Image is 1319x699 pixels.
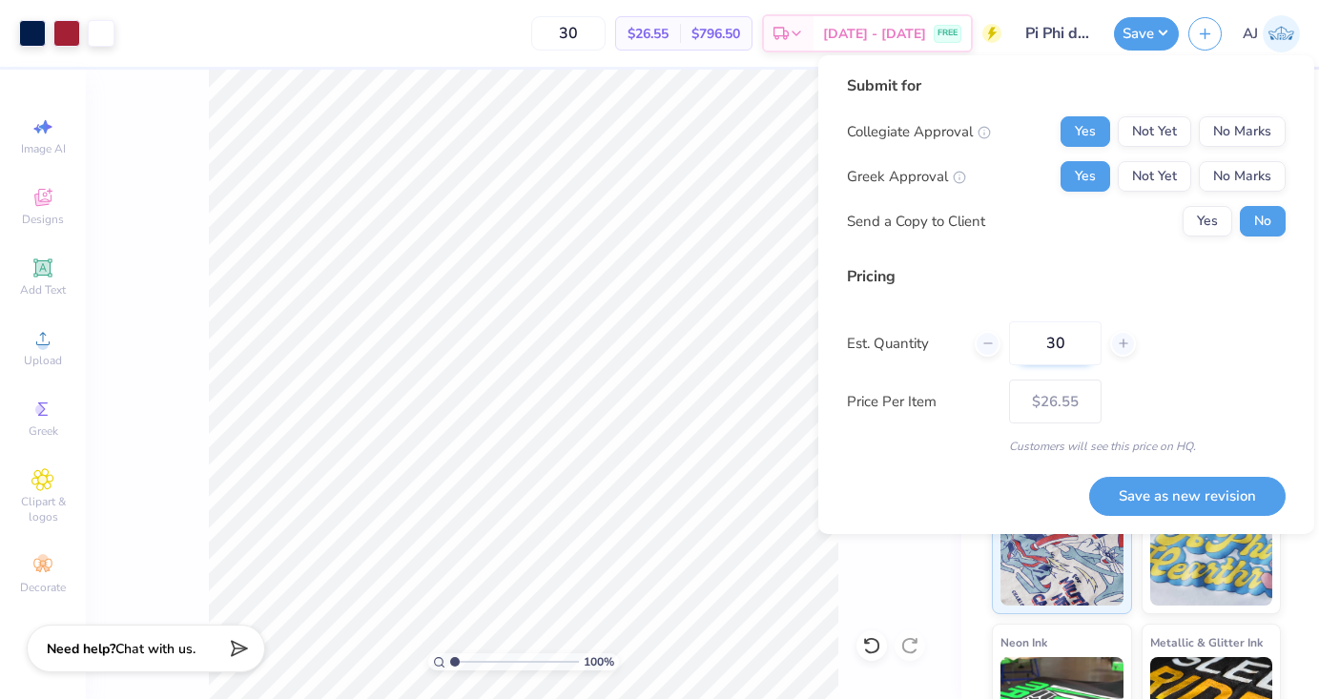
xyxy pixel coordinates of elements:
[1009,321,1102,365] input: – –
[1000,510,1123,606] img: Standard
[21,141,66,156] span: Image AI
[847,438,1286,455] div: Customers will see this price on HQ.
[847,333,960,355] label: Est. Quantity
[1240,206,1286,236] button: No
[1118,116,1191,147] button: Not Yet
[847,211,985,233] div: Send a Copy to Client
[10,494,76,524] span: Clipart & logos
[1118,161,1191,192] button: Not Yet
[1263,15,1300,52] img: Alaina Jones
[1199,116,1286,147] button: No Marks
[29,423,58,439] span: Greek
[1199,161,1286,192] button: No Marks
[691,24,740,44] span: $796.50
[1000,632,1047,652] span: Neon Ink
[847,265,1286,288] div: Pricing
[1183,206,1232,236] button: Yes
[20,282,66,298] span: Add Text
[1089,477,1286,516] button: Save as new revision
[823,24,926,44] span: [DATE] - [DATE]
[47,640,115,658] strong: Need help?
[1061,161,1110,192] button: Yes
[584,653,614,670] span: 100 %
[1011,14,1104,52] input: Untitled Design
[1243,23,1258,45] span: AJ
[1061,116,1110,147] button: Yes
[1150,632,1263,652] span: Metallic & Glitter Ink
[628,24,669,44] span: $26.55
[531,16,606,51] input: – –
[1114,17,1179,51] button: Save
[847,74,1286,97] div: Submit for
[938,27,958,40] span: FREE
[1150,510,1273,606] img: Puff Ink
[847,121,991,143] div: Collegiate Approval
[22,212,64,227] span: Designs
[24,353,62,368] span: Upload
[20,580,66,595] span: Decorate
[847,166,966,188] div: Greek Approval
[847,391,995,413] label: Price Per Item
[115,640,196,658] span: Chat with us.
[1243,15,1300,52] a: AJ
